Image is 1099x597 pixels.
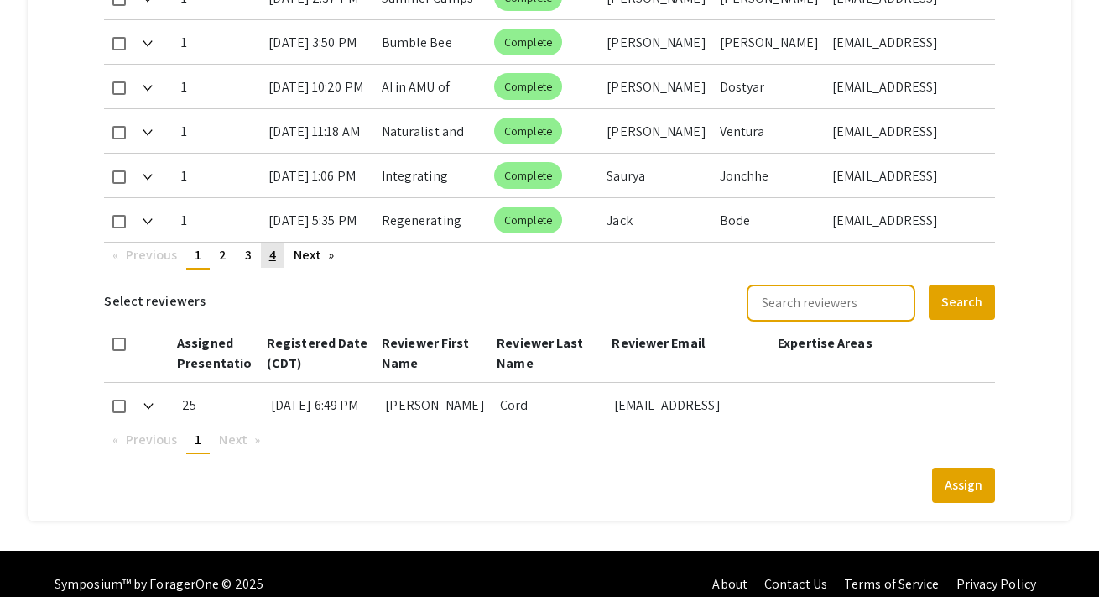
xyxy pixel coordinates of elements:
[268,20,367,64] div: [DATE] 3:50 PM
[104,243,994,270] ul: Pagination
[245,246,252,264] span: 3
[385,383,486,427] div: [PERSON_NAME]
[832,20,982,64] div: [EMAIL_ADDRESS][DOMAIN_NAME]
[612,334,704,352] span: Reviewer Email
[607,198,706,242] div: Jack
[832,198,982,242] div: [EMAIL_ADDRESS][DOMAIN_NAME]
[181,198,256,242] div: 1
[720,154,819,197] div: Jonchhe
[126,431,178,448] span: Previous
[271,383,372,427] div: [DATE] 6:49 PM
[177,334,266,372] span: Assigned Presentations
[268,198,367,242] div: [DATE] 5:35 PM
[497,334,583,372] span: Reviewer Last Name
[844,575,940,593] a: Terms of Service
[181,20,256,64] div: 1
[126,246,178,264] span: Previous
[104,283,206,320] h6: Select reviewers
[143,85,153,92] img: Expand arrow
[607,20,706,64] div: [PERSON_NAME]
[268,154,367,197] div: [DATE] 1:06 PM
[382,20,481,64] div: Bumble Bee Abundance in Northeast [US_STATE][GEOGRAPHIC_DATA]
[268,109,367,153] div: [DATE] 11:18 AM
[219,246,227,264] span: 2
[832,154,982,197] div: [EMAIL_ADDRESS][DOMAIN_NAME]
[143,129,153,136] img: Expand arrow
[181,65,256,108] div: 1
[267,334,368,372] span: Registered Date (CDT)
[494,118,562,144] mat-chip: Complete
[13,521,71,584] iframe: Chat
[268,65,367,108] div: [DATE] 10:20 PM
[720,65,819,108] div: Dostyar
[494,162,562,189] mat-chip: Complete
[143,403,154,410] img: Expand arrow
[143,174,153,181] img: Expand arrow
[104,427,994,454] ul: Pagination
[932,468,995,503] button: Assign
[832,65,982,108] div: [EMAIL_ADDRESS][DOMAIN_NAME]
[956,575,1036,593] a: Privacy Policy
[494,207,562,233] mat-chip: Complete
[607,154,706,197] div: Saurya
[382,109,481,153] div: Naturalist and Frontier Farm Coordinator
[494,73,562,100] mat-chip: Complete
[143,40,153,47] img: Expand arrow
[764,575,827,593] a: Contact Us
[614,383,766,427] div: [EMAIL_ADDRESS][DOMAIN_NAME]
[720,20,819,64] div: [PERSON_NAME]
[382,334,469,372] span: Reviewer First Name
[143,218,153,225] img: Expand arrow
[778,334,872,352] span: Expertise Areas
[747,285,915,322] input: Search reviewers
[195,246,201,264] span: 1
[712,575,747,593] a: About
[182,383,258,427] div: 25
[607,109,706,153] div: [PERSON_NAME]
[720,109,819,153] div: Ventura
[181,154,256,197] div: 1
[195,431,201,448] span: 1
[181,109,256,153] div: 1
[832,109,982,153] div: [EMAIL_ADDRESS][DOMAIN_NAME]
[607,65,706,108] div: [PERSON_NAME]
[929,285,995,320] button: Search
[500,383,601,427] div: Cord
[720,198,819,242] div: Bode
[269,246,276,264] span: 4
[494,29,562,55] mat-chip: Complete
[382,65,481,108] div: AI in AMU of [MEDICAL_DATA]
[285,243,343,268] a: Next page
[382,198,481,242] div: Regenerating Soil and Community
[382,154,481,197] div: Integrating Frontend Design and Backend Solutions in Live E-Commerce
[219,431,247,448] span: Next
